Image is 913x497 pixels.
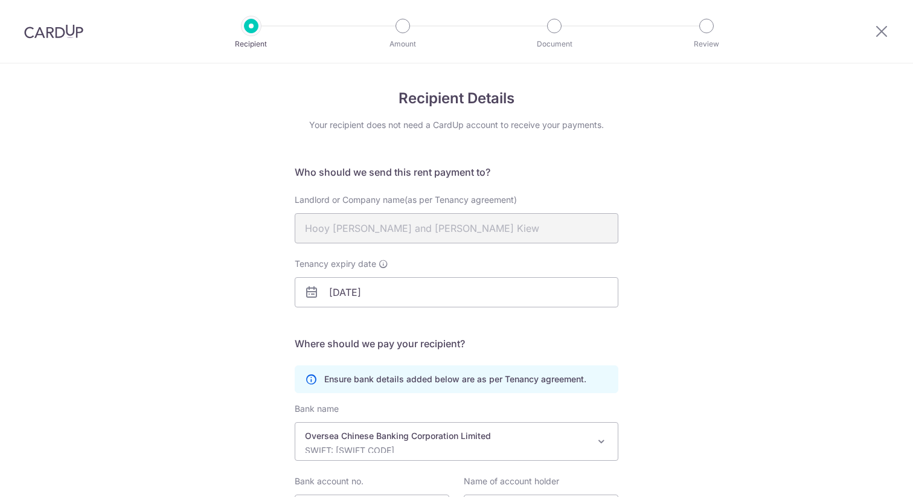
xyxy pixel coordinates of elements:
[295,475,364,487] label: Bank account no.
[295,119,618,131] div: Your recipient does not need a CardUp account to receive your payments.
[295,423,618,460] span: Oversea Chinese Banking Corporation Limited
[324,373,586,385] p: Ensure bank details added below are as per Tenancy agreement.
[24,24,83,39] img: CardUp
[295,88,618,109] h4: Recipient Details
[510,38,599,50] p: Document
[295,194,517,205] span: Landlord or Company name(as per Tenancy agreement)
[295,277,618,307] input: DD/MM/YYYY
[295,165,618,179] h5: Who should we send this rent payment to?
[295,403,339,415] label: Bank name
[662,38,751,50] p: Review
[305,430,589,442] p: Oversea Chinese Banking Corporation Limited
[358,38,447,50] p: Amount
[295,422,618,461] span: Oversea Chinese Banking Corporation Limited
[464,475,559,487] label: Name of account holder
[295,258,376,270] span: Tenancy expiry date
[305,444,589,457] p: SWIFT: [SWIFT_CODE]
[207,38,296,50] p: Recipient
[295,336,618,351] h5: Where should we pay your recipient?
